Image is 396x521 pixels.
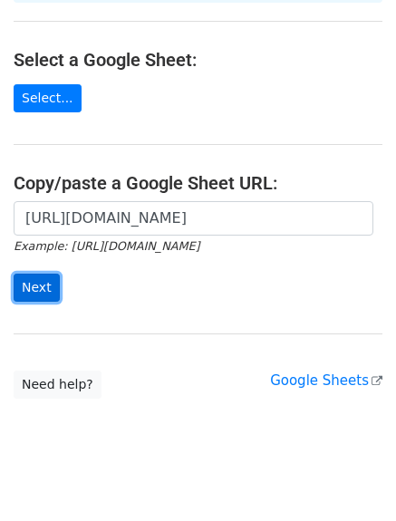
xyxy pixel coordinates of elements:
[14,172,382,194] h4: Copy/paste a Google Sheet URL:
[14,201,373,236] input: Paste your Google Sheet URL here
[14,84,82,112] a: Select...
[14,49,382,71] h4: Select a Google Sheet:
[14,371,101,399] a: Need help?
[14,274,60,302] input: Next
[14,239,199,253] small: Example: [URL][DOMAIN_NAME]
[305,434,396,521] iframe: Chat Widget
[270,372,382,389] a: Google Sheets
